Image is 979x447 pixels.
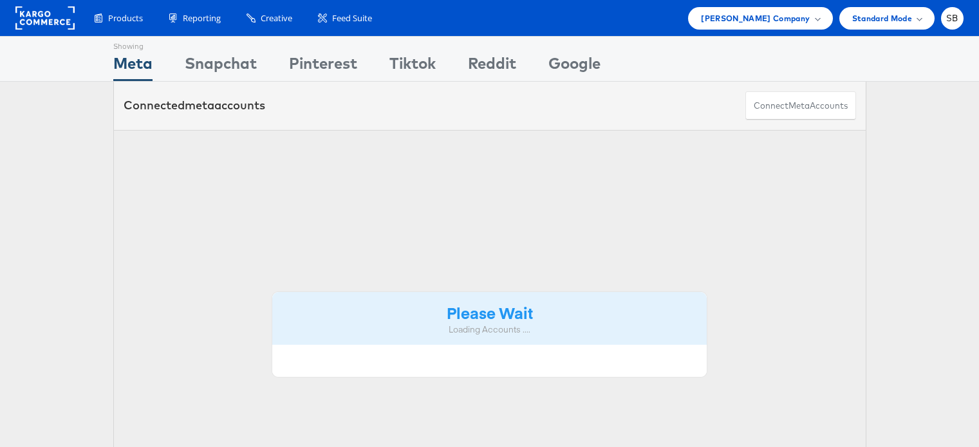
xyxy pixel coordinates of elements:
div: Tiktok [389,52,436,81]
span: Creative [261,12,292,24]
span: Feed Suite [332,12,372,24]
div: Pinterest [289,52,357,81]
div: Reddit [468,52,516,81]
div: Snapchat [185,52,257,81]
div: Showing [113,37,153,52]
span: Standard Mode [852,12,912,25]
div: Connected accounts [124,97,265,114]
span: Products [108,12,143,24]
div: Meta [113,52,153,81]
strong: Please Wait [447,302,533,323]
span: meta [185,98,214,113]
span: meta [788,100,810,112]
span: Reporting [183,12,221,24]
span: SB [946,14,958,23]
span: [PERSON_NAME] Company [701,12,810,25]
div: Google [548,52,601,81]
button: ConnectmetaAccounts [745,91,856,120]
div: Loading Accounts .... [282,324,698,336]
